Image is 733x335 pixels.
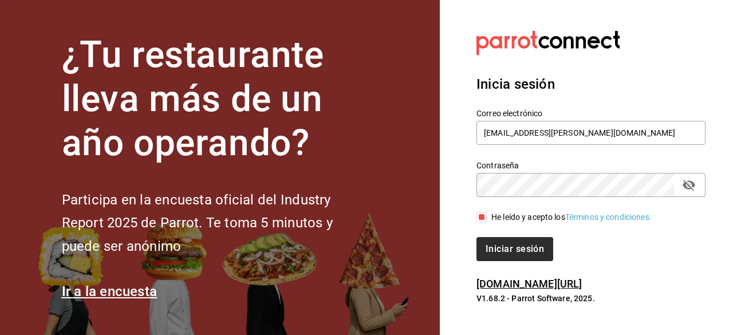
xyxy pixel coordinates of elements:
div: He leído y acepto los [491,211,652,223]
p: V1.68.2 - Parrot Software, 2025. [476,293,706,304]
h1: ¿Tu restaurante lleva más de un año operando? [62,33,371,165]
h3: Inicia sesión [476,74,706,94]
input: Ingresa tu correo electrónico [476,121,706,145]
h2: Participa en la encuesta oficial del Industry Report 2025 de Parrot. Te toma 5 minutos y puede se... [62,188,371,258]
a: [DOMAIN_NAME][URL] [476,278,582,290]
button: passwordField [679,175,699,195]
label: Contraseña [476,161,706,170]
a: Ir a la encuesta [62,283,157,299]
button: Iniciar sesión [476,237,553,261]
a: Términos y condiciones. [565,212,652,222]
label: Correo electrónico [476,109,706,117]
